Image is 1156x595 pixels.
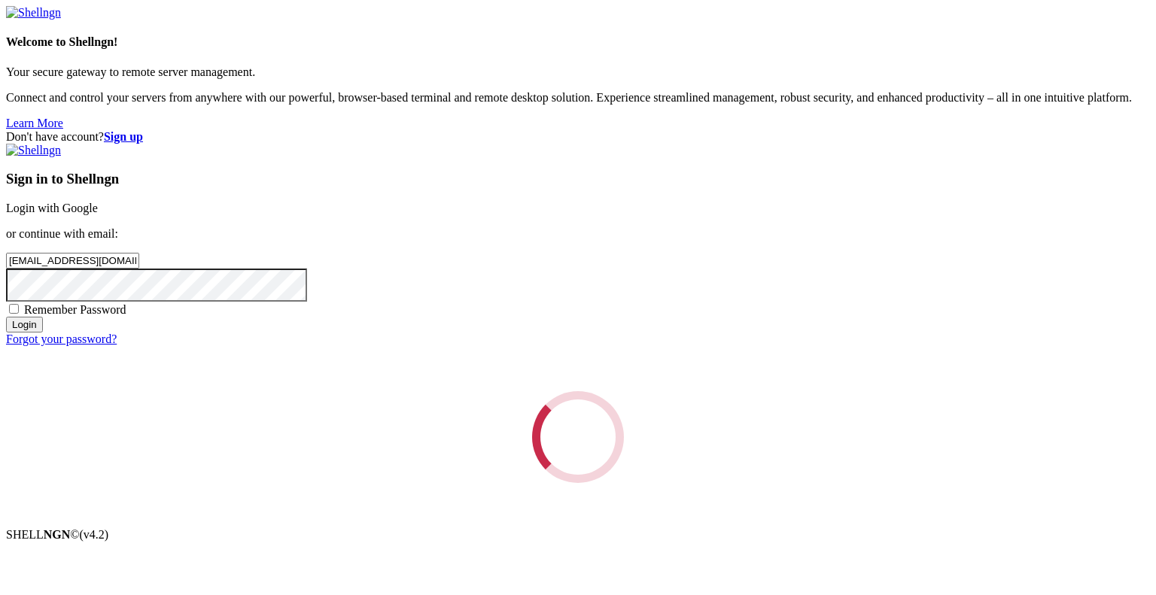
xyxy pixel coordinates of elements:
a: Sign up [104,130,143,143]
a: Login with Google [6,202,98,214]
input: Remember Password [9,304,19,314]
p: or continue with email: [6,227,1150,241]
h3: Sign in to Shellngn [6,171,1150,187]
input: Login [6,317,43,332]
img: Shellngn [6,144,61,157]
input: Email address [6,253,139,269]
b: NGN [44,528,71,541]
h4: Welcome to Shellngn! [6,35,1150,49]
span: SHELL © [6,528,108,541]
p: Your secure gateway to remote server management. [6,65,1150,79]
div: Loading... [519,378,636,495]
a: Forgot your password? [6,332,117,345]
img: Shellngn [6,6,61,20]
span: 4.2.0 [80,528,109,541]
div: Don't have account? [6,130,1150,144]
p: Connect and control your servers from anywhere with our powerful, browser-based terminal and remo... [6,91,1150,105]
a: Learn More [6,117,63,129]
span: Remember Password [24,303,126,316]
